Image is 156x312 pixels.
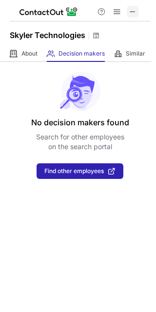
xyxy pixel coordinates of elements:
[10,29,85,41] h1: Skyler Technologies
[31,117,129,128] header: No decision makers found
[126,50,145,58] span: Similar
[21,50,38,58] span: About
[37,163,123,179] button: Find other employees
[19,6,78,18] img: ContactOut v5.3.10
[58,50,105,58] span: Decision makers
[44,168,104,175] span: Find other employees
[59,72,101,111] img: No leads found
[36,132,124,152] p: Search for other employees on the search portal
